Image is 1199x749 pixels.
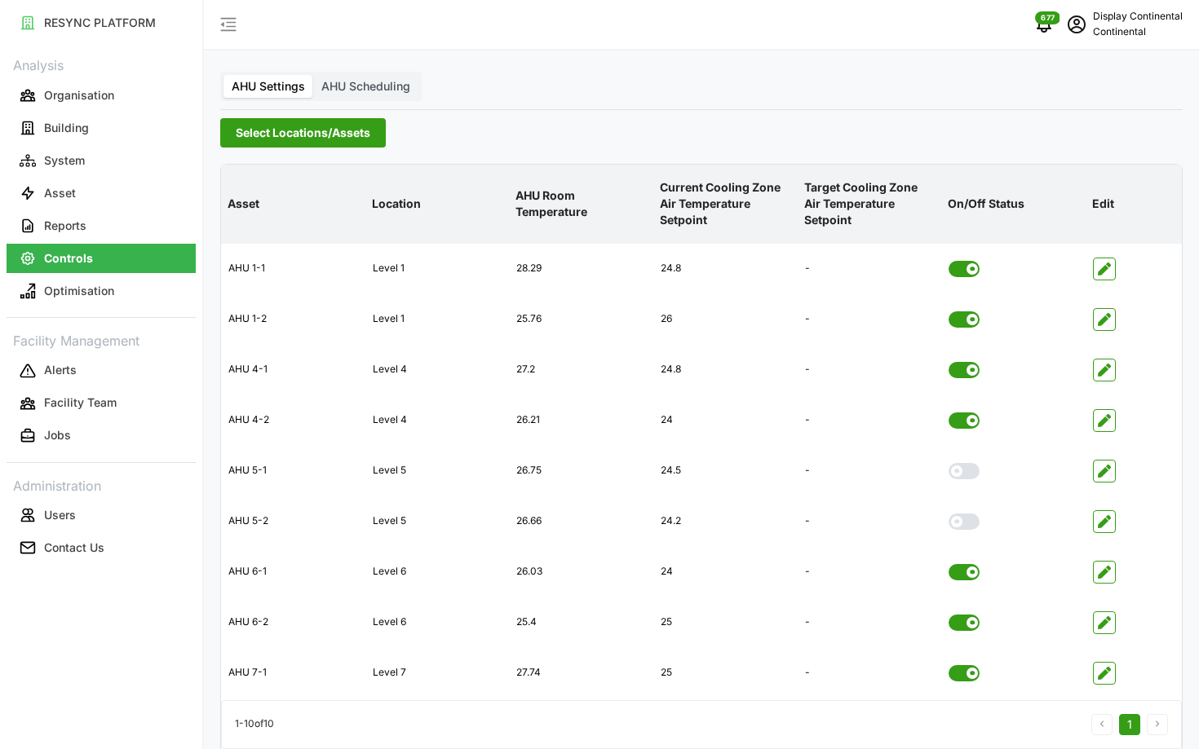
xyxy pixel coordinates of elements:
div: - [799,249,941,289]
button: notifications [1028,8,1060,41]
button: Alerts [7,356,196,386]
div: AHU 4-2 [222,400,365,440]
p: Controls [44,250,93,267]
a: System [7,144,196,177]
div: 26.21 [510,400,653,440]
div: 25 [654,602,797,642]
div: 24.8 [654,350,797,390]
button: Asset [7,178,196,208]
div: 26.66 [510,501,653,541]
a: Building [7,112,196,144]
div: 26.03 [510,552,653,592]
div: 27.74 [510,653,653,693]
p: Organisation [44,87,114,104]
p: Edit [1089,183,1179,225]
div: 26.75 [510,451,653,491]
div: Level 7 [366,653,509,693]
button: Optimisation [7,276,196,306]
button: Facility Team [7,389,196,418]
div: - [799,501,941,541]
div: Level 5 [366,451,509,491]
a: Asset [7,177,196,209]
p: Jobs [44,427,71,443]
p: Optimisation [44,283,114,299]
button: System [7,146,196,175]
div: AHU 5-2 [222,501,365,541]
p: Asset [44,185,76,201]
div: - [799,552,941,592]
div: AHU 1-2 [222,299,365,339]
a: RESYNC PLATFORM [7,7,196,39]
button: Select Locations/Assets [220,118,386,148]
button: Organisation [7,81,196,110]
p: AHU Room Temperature [512,174,650,234]
button: RESYNC PLATFORM [7,8,196,37]
button: Contact Us [7,533,196,562]
p: Current Cooling Zone Air Temperature Setpoint [657,166,794,242]
div: AHU 6-1 [222,552,365,592]
p: Alerts [44,362,77,378]
a: Organisation [7,79,196,112]
p: Facility Team [44,394,117,411]
span: Select Locations/Assets [236,119,370,147]
div: AHU 7-1 [222,653,365,693]
div: Level 6 [366,552,509,592]
p: Users [44,507,76,523]
div: 24 [654,552,797,592]
button: Users [7,500,196,530]
div: 24.2 [654,501,797,541]
a: Users [7,499,196,531]
div: 25.76 [510,299,653,339]
div: - [799,451,941,491]
div: Level 4 [366,400,509,440]
div: 25.4 [510,602,653,642]
p: Building [44,120,89,136]
div: - [799,350,941,390]
a: Reports [7,209,196,242]
a: Optimisation [7,275,196,307]
a: Jobs [7,420,196,452]
a: Facility Team [7,387,196,420]
div: - [799,653,941,693]
p: Analysis [7,52,196,76]
span: AHU Scheduling [321,79,410,93]
button: schedule [1060,8,1093,41]
p: Reports [44,218,86,234]
p: Administration [7,473,196,496]
p: Contact Us [44,540,104,556]
p: On/Off Status [945,183,1082,225]
span: AHU Settings [232,79,305,93]
a: Controls [7,242,196,275]
div: - [799,299,941,339]
div: 24 [654,400,797,440]
a: Contact Us [7,531,196,564]
div: - [799,602,941,642]
div: 28.29 [510,249,653,289]
div: - [799,400,941,440]
p: System [44,152,85,169]
button: Jobs [7,421,196,451]
a: Alerts [7,355,196,387]
button: 1 [1119,714,1140,735]
button: Reports [7,211,196,240]
div: Level 4 [366,350,509,390]
button: Building [7,113,196,143]
div: AHU 6-2 [222,602,365,642]
span: 677 [1041,12,1055,24]
div: Level 6 [366,602,509,642]
div: Level 5 [366,501,509,541]
p: Facility Management [7,328,196,351]
div: 25 [654,653,797,693]
div: AHU 4-1 [222,350,365,390]
div: 24.5 [654,451,797,491]
div: Level 1 [366,299,509,339]
p: Target Cooling Zone Air Temperature Setpoint [801,166,939,242]
div: 27.2 [510,350,653,390]
p: Continental [1093,24,1183,40]
div: 24.8 [654,249,797,289]
div: 26 [654,299,797,339]
p: 1 - 10 of 10 [235,717,274,733]
button: Controls [7,244,196,273]
p: Display Continental [1093,9,1183,24]
div: AHU 5-1 [222,451,365,491]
